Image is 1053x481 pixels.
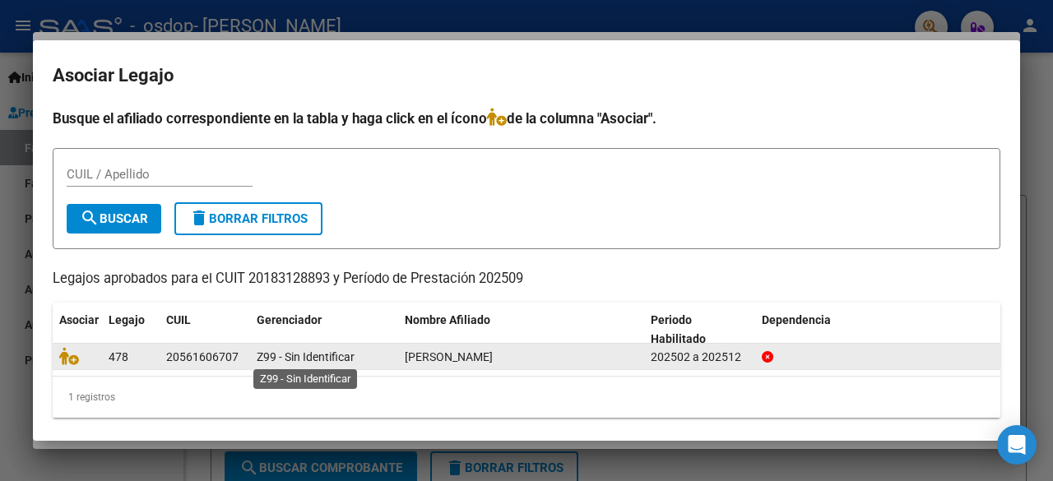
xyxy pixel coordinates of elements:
span: Dependencia [762,313,831,326]
datatable-header-cell: Periodo Habilitado [644,303,755,357]
h2: Asociar Legajo [53,60,1000,91]
datatable-header-cell: Nombre Afiliado [398,303,644,357]
datatable-header-cell: Asociar [53,303,102,357]
button: Borrar Filtros [174,202,322,235]
span: Legajo [109,313,145,326]
datatable-header-cell: CUIL [160,303,250,357]
button: Buscar [67,204,161,234]
span: Periodo Habilitado [651,313,706,345]
div: Open Intercom Messenger [997,425,1037,465]
datatable-header-cell: Legajo [102,303,160,357]
span: 478 [109,350,128,363]
div: 20561606707 [166,348,239,367]
h4: Busque el afiliado correspondiente en la tabla y haga click en el ícono de la columna "Asociar". [53,108,1000,129]
mat-icon: delete [189,208,209,228]
span: Gerenciador [257,313,322,326]
span: Borrar Filtros [189,211,308,226]
datatable-header-cell: Dependencia [755,303,1001,357]
span: CUIL [166,313,191,326]
p: Legajos aprobados para el CUIT 20183128893 y Período de Prestación 202509 [53,269,1000,289]
span: Nombre Afiliado [405,313,490,326]
datatable-header-cell: Gerenciador [250,303,398,357]
mat-icon: search [80,208,100,228]
span: Asociar [59,313,99,326]
span: BALBIN MILO SEBASTIAN [405,350,493,363]
div: 1 registros [53,377,1000,418]
span: Buscar [80,211,148,226]
span: Z99 - Sin Identificar [257,350,355,363]
div: 202502 a 202512 [651,348,749,367]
